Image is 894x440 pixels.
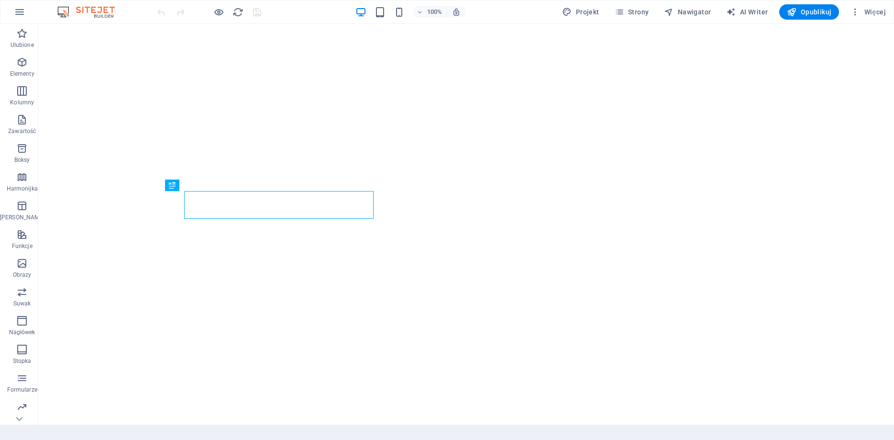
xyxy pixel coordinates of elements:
div: Projekt (Ctrl+Alt+Y) [558,4,603,20]
span: Więcej [850,7,886,17]
button: Strony [611,4,653,20]
span: AI Writer [726,7,768,17]
p: Nagłówek [9,328,35,336]
button: 100% [413,6,447,18]
h6: 100% [427,6,442,18]
span: Nawigator [664,7,711,17]
span: Projekt [562,7,599,17]
span: Opublikuj [787,7,831,17]
button: Kliknij tutaj, aby wyjść z trybu podglądu i kontynuować edycję [213,6,224,18]
p: Obrazy [13,271,32,279]
button: Projekt [558,4,603,20]
p: Elementy [10,70,34,78]
p: Stopka [13,357,32,365]
p: Kolumny [10,99,34,106]
img: Editor Logo [55,6,127,18]
button: AI Writer [722,4,772,20]
button: Nawigator [660,4,715,20]
button: Opublikuj [779,4,839,20]
p: Boksy [14,156,30,164]
button: reload [232,6,243,18]
p: Suwak [13,300,31,307]
i: Przeładuj stronę [232,7,243,18]
i: Po zmianie rozmiaru automatycznie dostosowuje poziom powiększenia do wybranego urządzenia. [452,8,461,16]
p: Ulubione [11,41,34,49]
span: Strony [615,7,649,17]
p: Harmonijka [7,185,38,192]
p: Zawartość [8,127,36,135]
button: Więcej [847,4,890,20]
p: Formularze [7,386,37,394]
p: Funkcje [12,242,33,250]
